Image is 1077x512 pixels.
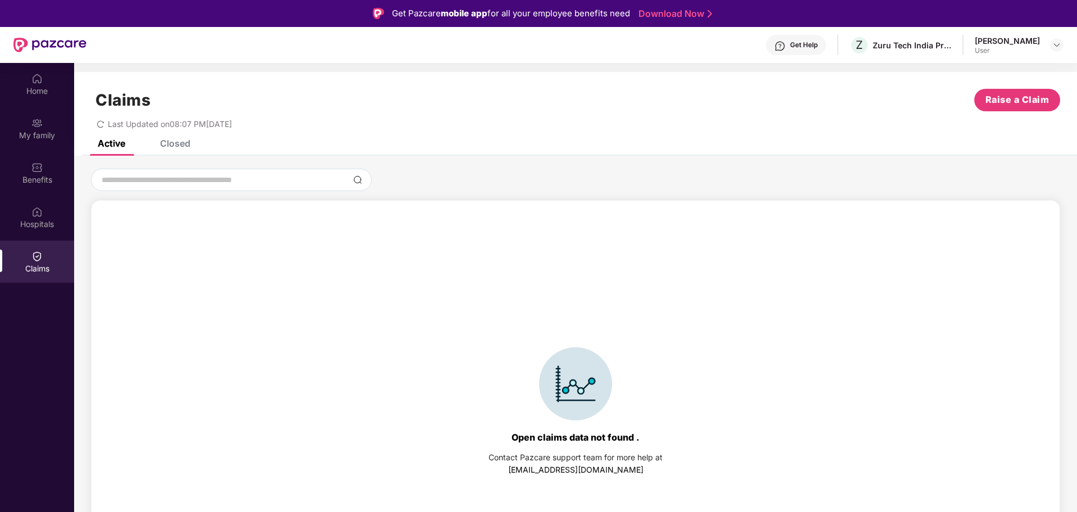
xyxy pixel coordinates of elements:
[512,432,640,443] div: Open claims data not found .
[95,90,150,110] h1: Claims
[31,73,43,84] img: svg+xml;base64,PHN2ZyBpZD0iSG9tZSIgeG1sbnM9Imh0dHA6Ly93d3cudzMub3JnLzIwMDAvc3ZnIiB3aWR0aD0iMjAiIG...
[108,119,232,129] span: Last Updated on 08:07 PM[DATE]
[985,93,1049,107] span: Raise a Claim
[31,206,43,218] img: svg+xml;base64,PHN2ZyBpZD0iSG9zcGl0YWxzIiB4bWxucz0iaHR0cDovL3d3dy53My5vcmcvMjAwMC9zdmciIHdpZHRoPS...
[873,40,951,51] div: Zuru Tech India Private Limited
[708,8,712,20] img: Stroke
[508,465,644,474] a: [EMAIL_ADDRESS][DOMAIN_NAME]
[98,138,125,149] div: Active
[790,40,818,49] div: Get Help
[160,138,190,149] div: Closed
[13,38,86,52] img: New Pazcare Logo
[31,162,43,173] img: svg+xml;base64,PHN2ZyBpZD0iQmVuZWZpdHMiIHhtbG5zPSJodHRwOi8vd3d3LnczLm9yZy8yMDAwL3N2ZyIgd2lkdGg9Ij...
[97,119,104,129] span: redo
[975,35,1040,46] div: [PERSON_NAME]
[353,175,362,184] img: svg+xml;base64,PHN2ZyBpZD0iU2VhcmNoLTMyeDMyIiB4bWxucz0iaHR0cDovL3d3dy53My5vcmcvMjAwMC9zdmciIHdpZH...
[31,251,43,262] img: svg+xml;base64,PHN2ZyBpZD0iQ2xhaW0iIHhtbG5zPSJodHRwOi8vd3d3LnczLm9yZy8yMDAwL3N2ZyIgd2lkdGg9IjIwIi...
[539,347,612,420] img: svg+xml;base64,PHN2ZyBpZD0iSWNvbl9DbGFpbSIgZGF0YS1uYW1lPSJJY29uIENsYWltIiB4bWxucz0iaHR0cDovL3d3dy...
[774,40,786,52] img: svg+xml;base64,PHN2ZyBpZD0iSGVscC0zMngzMiIgeG1sbnM9Imh0dHA6Ly93d3cudzMub3JnLzIwMDAvc3ZnIiB3aWR0aD...
[489,451,663,464] div: Contact Pazcare support team for more help at
[856,38,863,52] span: Z
[638,8,709,20] a: Download Now
[1052,40,1061,49] img: svg+xml;base64,PHN2ZyBpZD0iRHJvcGRvd24tMzJ4MzIiIHhtbG5zPSJodHRwOi8vd3d3LnczLm9yZy8yMDAwL3N2ZyIgd2...
[975,46,1040,55] div: User
[441,8,487,19] strong: mobile app
[974,89,1060,111] button: Raise a Claim
[392,7,630,20] div: Get Pazcare for all your employee benefits need
[373,8,384,19] img: Logo
[31,117,43,129] img: svg+xml;base64,PHN2ZyB3aWR0aD0iMjAiIGhlaWdodD0iMjAiIHZpZXdCb3g9IjAgMCAyMCAyMCIgZmlsbD0ibm9uZSIgeG...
